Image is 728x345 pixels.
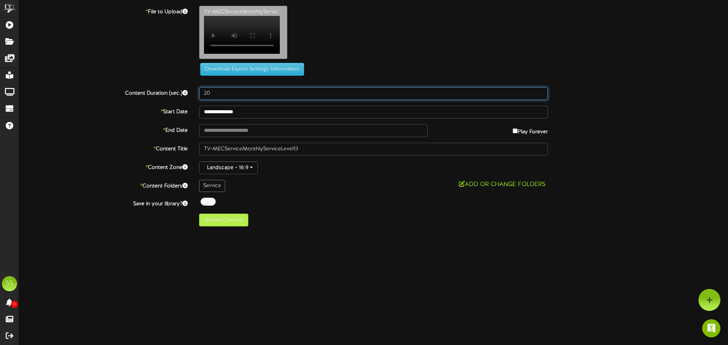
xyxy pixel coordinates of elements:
[13,87,193,97] label: Content Duration (sec.)
[513,128,518,133] input: Play Forever
[199,143,548,156] input: Title of this Content
[513,124,548,136] label: Play Forever
[13,143,193,153] label: Content Title
[13,198,193,208] label: Save in your library?
[2,276,17,291] div: SS
[200,63,304,76] button: Download Export Settings Information
[199,180,225,192] div: Service
[199,214,248,226] button: Upload Content
[13,106,193,116] label: Start Date
[13,6,193,16] label: File to Upload
[702,319,720,337] div: Open Intercom Messenger
[13,180,193,190] label: Content Folders
[13,124,193,134] label: End Date
[204,16,280,54] video: Your browser does not support HTML5 video.
[457,180,548,189] button: Add or Change Folders
[199,161,258,174] button: Landscape - 16:9
[11,301,18,308] span: 0
[13,161,193,172] label: Content Zone
[196,66,304,72] a: Download Export Settings Information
